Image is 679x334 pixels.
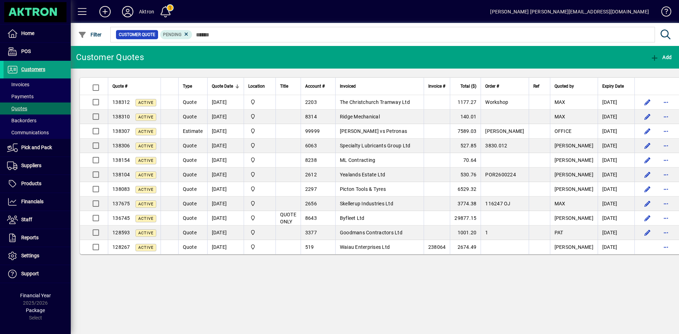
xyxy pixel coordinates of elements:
[207,124,244,139] td: [DATE]
[4,193,71,211] a: Financials
[642,96,653,108] button: Edit
[305,186,317,192] span: 2297
[660,198,672,209] button: More options
[112,201,130,206] span: 137675
[660,154,672,166] button: More options
[656,1,670,24] a: Knowledge Base
[555,230,563,235] span: PAT
[7,82,29,87] span: Invoices
[598,211,634,225] td: [DATE]
[248,229,271,236] span: Central
[138,216,153,221] span: Active
[160,30,192,39] mat-chip: Pending Status: Pending
[649,51,673,64] button: Add
[485,143,507,148] span: 3830.012
[21,145,52,150] span: Pick and Pack
[207,168,244,182] td: [DATE]
[598,139,634,153] td: [DATE]
[4,43,71,60] a: POS
[207,110,244,124] td: [DATE]
[112,186,130,192] span: 138083
[340,172,385,177] span: Yealands Estate Ltd
[450,182,481,197] td: 6529.32
[4,115,71,127] a: Backorders
[7,130,49,135] span: Communications
[183,172,197,177] span: Quote
[21,66,45,72] span: Customers
[340,157,376,163] span: ML Contracting
[642,183,653,195] button: Edit
[305,201,317,206] span: 2656
[660,183,672,195] button: More options
[248,156,271,164] span: Central
[248,171,271,178] span: Central
[4,175,71,193] a: Products
[112,114,130,119] span: 138310
[163,32,181,37] span: Pending
[112,215,130,221] span: 136745
[138,187,153,192] span: Active
[21,253,39,258] span: Settings
[207,139,244,153] td: [DATE]
[485,230,488,235] span: 1
[207,211,244,225] td: [DATE]
[340,82,419,90] div: Invoiced
[21,48,31,54] span: POS
[7,118,36,123] span: Backorders
[485,82,524,90] div: Order #
[598,124,634,139] td: [DATE]
[555,82,593,90] div: Quoted by
[598,225,634,240] td: [DATE]
[21,199,43,204] span: Financials
[642,140,653,151] button: Edit
[280,82,296,90] div: Title
[660,111,672,122] button: More options
[305,128,320,134] span: 99999
[138,173,153,177] span: Active
[305,215,317,221] span: 8643
[78,32,102,37] span: Filter
[280,82,288,90] span: Title
[533,82,546,90] div: Ref
[138,202,153,206] span: Active
[555,244,593,250] span: [PERSON_NAME]
[533,82,539,90] span: Ref
[183,143,197,148] span: Quote
[4,78,71,90] a: Invoices
[248,127,271,135] span: Central
[21,217,32,222] span: Staff
[660,125,672,137] button: More options
[183,201,197,206] span: Quote
[4,127,71,139] a: Communications
[598,240,634,254] td: [DATE]
[450,168,481,182] td: 530.76
[598,182,634,197] td: [DATE]
[642,169,653,180] button: Edit
[642,154,653,166] button: Edit
[207,153,244,168] td: [DATE]
[305,82,331,90] div: Account #
[305,82,325,90] span: Account #
[280,212,296,224] span: QUOTE ONLY
[138,100,153,105] span: Active
[305,230,317,235] span: 3377
[183,82,192,90] span: Type
[450,211,481,225] td: 29877.15
[183,186,197,192] span: Quote
[305,157,317,163] span: 8238
[7,94,34,99] span: Payments
[340,201,393,206] span: Skellerup Industries Ltd
[424,240,450,254] td: 238064
[305,114,317,119] span: 8314
[119,31,155,38] span: Customer Quote
[642,111,653,122] button: Edit
[112,172,130,177] span: 138104
[112,99,130,105] span: 138312
[21,163,41,168] span: Suppliers
[112,82,127,90] span: Quote #
[460,82,476,90] span: Total ($)
[207,225,244,240] td: [DATE]
[305,99,317,105] span: 2203
[555,172,593,177] span: [PERSON_NAME]
[555,143,593,148] span: [PERSON_NAME]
